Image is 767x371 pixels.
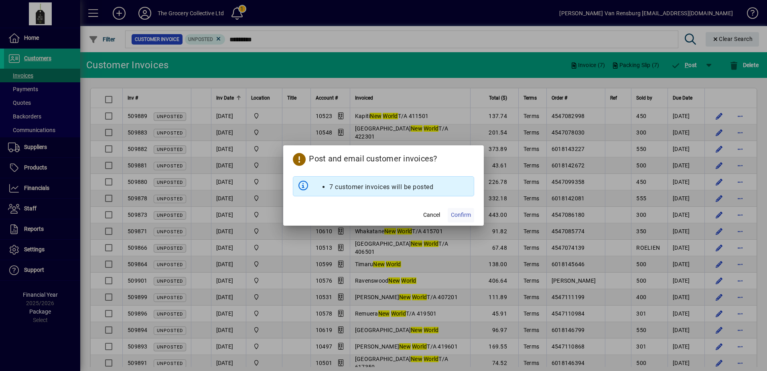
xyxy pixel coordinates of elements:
[283,145,484,169] h2: Post and email customer invoices?
[423,211,440,219] span: Cancel
[419,208,444,222] button: Cancel
[329,182,433,192] li: 7 customer invoices will be posted
[448,208,474,222] button: Confirm
[451,211,471,219] span: Confirm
